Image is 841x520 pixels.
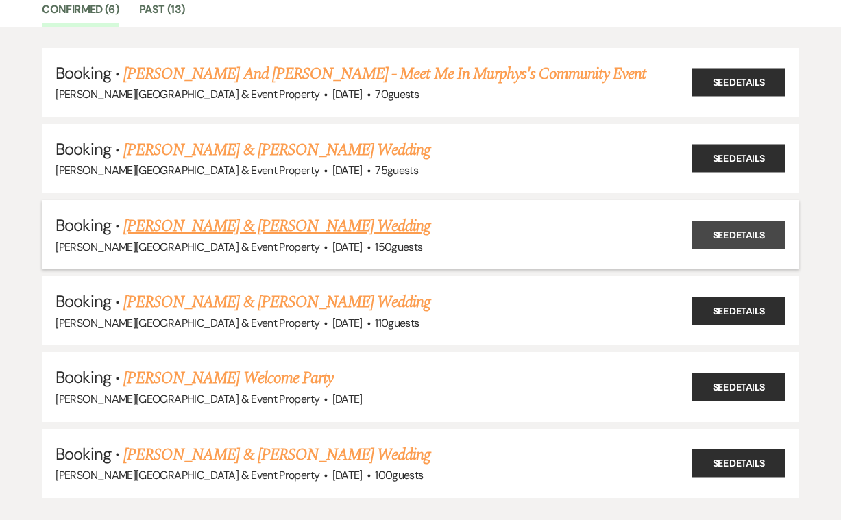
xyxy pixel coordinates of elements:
a: [PERSON_NAME] And [PERSON_NAME] - Meet Me In Murphys's Community Event [123,62,646,86]
span: [DATE] [332,87,363,101]
span: 70 guests [375,87,419,101]
span: Booking [56,62,110,84]
span: [DATE] [332,392,363,406]
span: Booking [56,367,110,388]
span: 110 guests [375,316,419,330]
span: [DATE] [332,240,363,254]
span: [PERSON_NAME][GEOGRAPHIC_DATA] & Event Property [56,316,319,330]
a: See Details [692,145,785,173]
a: Past (13) [139,1,184,27]
span: 150 guests [375,240,422,254]
span: 75 guests [375,163,418,177]
a: Confirmed (6) [42,1,119,27]
span: Booking [56,138,110,160]
span: Booking [56,214,110,236]
span: [PERSON_NAME][GEOGRAPHIC_DATA] & Event Property [56,240,319,254]
a: [PERSON_NAME] & [PERSON_NAME] Wedding [123,138,430,162]
a: [PERSON_NAME] & [PERSON_NAME] Wedding [123,443,430,467]
a: See Details [692,449,785,478]
span: [DATE] [332,468,363,482]
span: [PERSON_NAME][GEOGRAPHIC_DATA] & Event Property [56,392,319,406]
a: See Details [692,297,785,325]
span: 100 guests [375,468,423,482]
a: See Details [692,221,785,249]
span: Booking [56,443,110,465]
a: See Details [692,69,785,97]
a: [PERSON_NAME] & [PERSON_NAME] Wedding [123,214,430,238]
a: [PERSON_NAME] Welcome Party [123,366,333,391]
span: [DATE] [332,163,363,177]
a: [PERSON_NAME] & [PERSON_NAME] Wedding [123,290,430,314]
span: [DATE] [332,316,363,330]
a: See Details [692,373,785,401]
span: [PERSON_NAME][GEOGRAPHIC_DATA] & Event Property [56,468,319,482]
span: [PERSON_NAME][GEOGRAPHIC_DATA] & Event Property [56,87,319,101]
span: [PERSON_NAME][GEOGRAPHIC_DATA] & Event Property [56,163,319,177]
span: Booking [56,290,110,312]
